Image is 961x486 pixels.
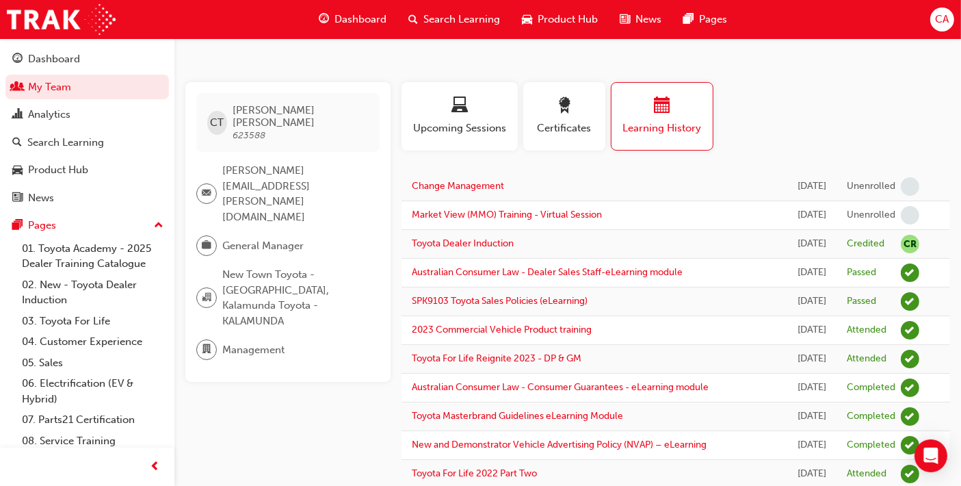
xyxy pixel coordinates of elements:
[16,353,169,374] a: 05. Sales
[798,265,826,281] div: Mon May 06 2024 12:39:30 GMT+0800 (Australian Western Standard Time)
[511,5,609,34] a: car-iconProduct Hub
[412,381,709,393] a: Australian Consumer Law - Consumer Guarantees - eLearning module
[202,185,211,203] span: email-icon
[412,180,504,192] a: Change Management
[401,82,518,151] button: Upcoming Sessions
[233,104,369,129] span: [PERSON_NAME] [PERSON_NAME]
[847,238,884,251] div: Credited
[847,180,895,193] div: Unenrolled
[12,81,23,94] span: people-icon
[5,186,169,211] a: News
[12,164,23,177] span: car-icon
[798,351,826,367] div: Wed Jul 12 2023 22:00:00 GMT+0800 (Australian Western Standard Time)
[847,353,886,366] div: Attended
[901,407,919,426] span: learningRecordVerb_COMPLETE-icon
[12,53,23,66] span: guage-icon
[28,162,88,178] div: Product Hub
[901,350,919,368] span: learningRecordVerb_ATTEND-icon
[901,292,919,311] span: learningRecordVerb_PASS-icon
[5,102,169,127] a: Analytics
[5,75,169,100] a: My Team
[5,44,169,213] button: DashboardMy TeamAnalyticsSearch LearningProduct HubNews
[412,266,683,278] a: Australian Consumer Law - Dealer Sales Staff-eLearning module
[847,410,895,423] div: Completed
[308,5,397,34] a: guage-iconDashboard
[210,115,224,131] span: CT
[16,274,169,311] a: 02. New - Toyota Dealer Induction
[622,120,702,136] span: Learning History
[334,12,386,27] span: Dashboard
[412,209,602,220] a: Market View (MMO) Training - Virtual Session
[847,209,895,222] div: Unenrolled
[16,409,169,431] a: 07. Parts21 Certification
[408,11,418,28] span: search-icon
[16,311,169,332] a: 03. Toyota For Life
[202,237,211,255] span: briefcase-icon
[412,353,581,364] a: Toyota For Life Reignite 2023 - DP & GM
[412,120,508,136] span: Upcoming Sessions
[798,179,826,194] div: Thu Jun 19 2025 07:50:10 GMT+0800 (Australian Western Standard Time)
[397,5,511,34] a: search-iconSearch Learning
[901,206,919,225] span: learningRecordVerb_NONE-icon
[847,324,886,337] div: Attended
[847,295,876,308] div: Passed
[412,324,592,335] a: 2023 Commercial Vehicle Product training
[28,51,80,67] div: Dashboard
[5,130,169,155] a: Search Learning
[798,207,826,223] div: Wed Jun 04 2025 11:07:15 GMT+0800 (Australian Western Standard Time)
[699,12,727,27] span: Pages
[222,163,369,225] span: [PERSON_NAME][EMAIL_ADDRESS][PERSON_NAME][DOMAIN_NAME]
[620,11,630,28] span: news-icon
[7,4,116,35] img: Trak
[412,439,707,450] a: New and Demonstrator Vehicle Advertising Policy (NVAP) – eLearning
[847,381,895,394] div: Completed
[635,12,661,27] span: News
[28,218,56,233] div: Pages
[5,213,169,238] button: Pages
[233,129,265,141] span: 623588
[16,431,169,452] a: 08. Service Training
[930,8,954,31] button: CA
[538,12,598,27] span: Product Hub
[5,157,169,183] a: Product Hub
[798,294,826,309] div: Thu Feb 29 2024 08:00:00 GMT+0800 (Australian Western Standard Time)
[28,190,54,206] div: News
[611,82,713,151] button: Learning History
[412,410,623,422] a: Toyota Masterbrand Guidelines eLearning Module
[847,266,876,279] div: Passed
[901,321,919,340] span: learningRecordVerb_ATTEND-icon
[451,97,468,116] span: laptop-icon
[12,137,22,149] span: search-icon
[423,12,500,27] span: Search Learning
[202,341,211,359] span: department-icon
[319,11,329,28] span: guage-icon
[523,82,605,151] button: Certificates
[901,177,919,196] span: learningRecordVerb_NONE-icon
[654,97,670,116] span: calendar-icon
[798,236,826,252] div: Tue Mar 25 2025 20:00:00 GMT+0800 (Australian Western Standard Time)
[412,468,537,479] a: Toyota For Life 2022 Part Two
[798,437,826,453] div: Wed May 04 2022 22:00:00 GMT+0800 (Australian Western Standard Time)
[202,289,211,307] span: organisation-icon
[534,120,595,136] span: Certificates
[798,322,826,338] div: Thu Sep 21 2023 22:00:00 GMT+0800 (Australian Western Standard Time)
[27,135,104,151] div: Search Learning
[12,109,23,121] span: chart-icon
[683,11,694,28] span: pages-icon
[935,12,949,27] span: CA
[16,238,169,274] a: 01. Toyota Academy - 2025 Dealer Training Catalogue
[412,238,514,249] a: Toyota Dealer Induction
[798,409,826,424] div: Wed May 04 2022 22:00:00 GMT+0800 (Australian Western Standard Time)
[609,5,672,34] a: news-iconNews
[798,380,826,396] div: Mon Oct 31 2022 22:00:00 GMT+0800 (Australian Western Standard Time)
[901,436,919,455] span: learningRecordVerb_COMPLETE-icon
[222,238,304,254] span: General Manager
[5,47,169,72] a: Dashboard
[556,97,572,116] span: award-icon
[901,235,919,253] span: null-icon
[16,373,169,409] a: 06. Electrification (EV & Hybrid)
[222,342,285,358] span: Management
[222,267,369,329] span: New Town Toyota - [GEOGRAPHIC_DATA], Kalamunda Toyota - KALAMUNDA
[28,107,70,123] div: Analytics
